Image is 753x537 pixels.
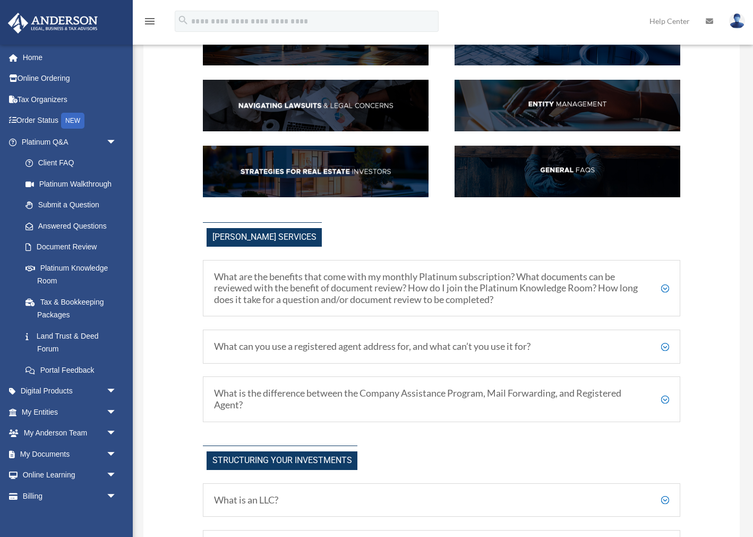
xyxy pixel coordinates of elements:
[7,68,133,89] a: Online Ordering
[214,388,669,410] h5: What is the difference between the Company Assistance Program, Mail Forwarding, and Registered Ag...
[7,89,133,110] a: Tax Organizers
[106,423,127,444] span: arrow_drop_down
[5,13,101,33] img: Anderson Advisors Platinum Portal
[15,325,133,359] a: Land Trust & Deed Forum
[207,228,322,247] span: [PERSON_NAME] Services
[7,110,133,132] a: Order StatusNEW
[15,359,133,381] a: Portal Feedback
[106,443,127,465] span: arrow_drop_down
[214,494,669,506] h5: What is an LLC?
[214,341,669,353] h5: What can you use a registered agent address for, and what can’t you use it for?
[15,195,133,216] a: Submit a Question
[214,271,669,306] h5: What are the benefits that come with my monthly Platinum subscription? What documents can be revi...
[7,443,133,465] a: My Documentsarrow_drop_down
[106,401,127,423] span: arrow_drop_down
[15,215,133,237] a: Answered Questions
[106,465,127,486] span: arrow_drop_down
[203,80,428,131] img: NavLaw_hdr
[15,153,127,174] a: Client FAQ
[15,237,133,258] a: Document Review
[455,146,680,197] img: GenFAQ_hdr
[7,131,133,153] a: Platinum Q&Aarrow_drop_down
[729,13,745,29] img: User Pic
[143,15,156,28] i: menu
[15,291,133,325] a: Tax & Bookkeeping Packages
[7,381,133,402] a: Digital Productsarrow_drop_down
[455,80,680,131] img: EntManag_hdr
[207,451,357,470] span: Structuring Your investments
[7,47,133,68] a: Home
[7,423,133,444] a: My Anderson Teamarrow_drop_down
[61,113,84,129] div: NEW
[7,401,133,423] a: My Entitiesarrow_drop_down
[15,173,133,195] a: Platinum Walkthrough
[203,146,428,197] img: StratsRE_hdr
[7,485,133,507] a: Billingarrow_drop_down
[7,465,133,486] a: Online Learningarrow_drop_down
[106,485,127,507] span: arrow_drop_down
[143,19,156,28] a: menu
[106,381,127,402] span: arrow_drop_down
[106,131,127,153] span: arrow_drop_down
[15,257,133,291] a: Platinum Knowledge Room
[177,14,189,26] i: search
